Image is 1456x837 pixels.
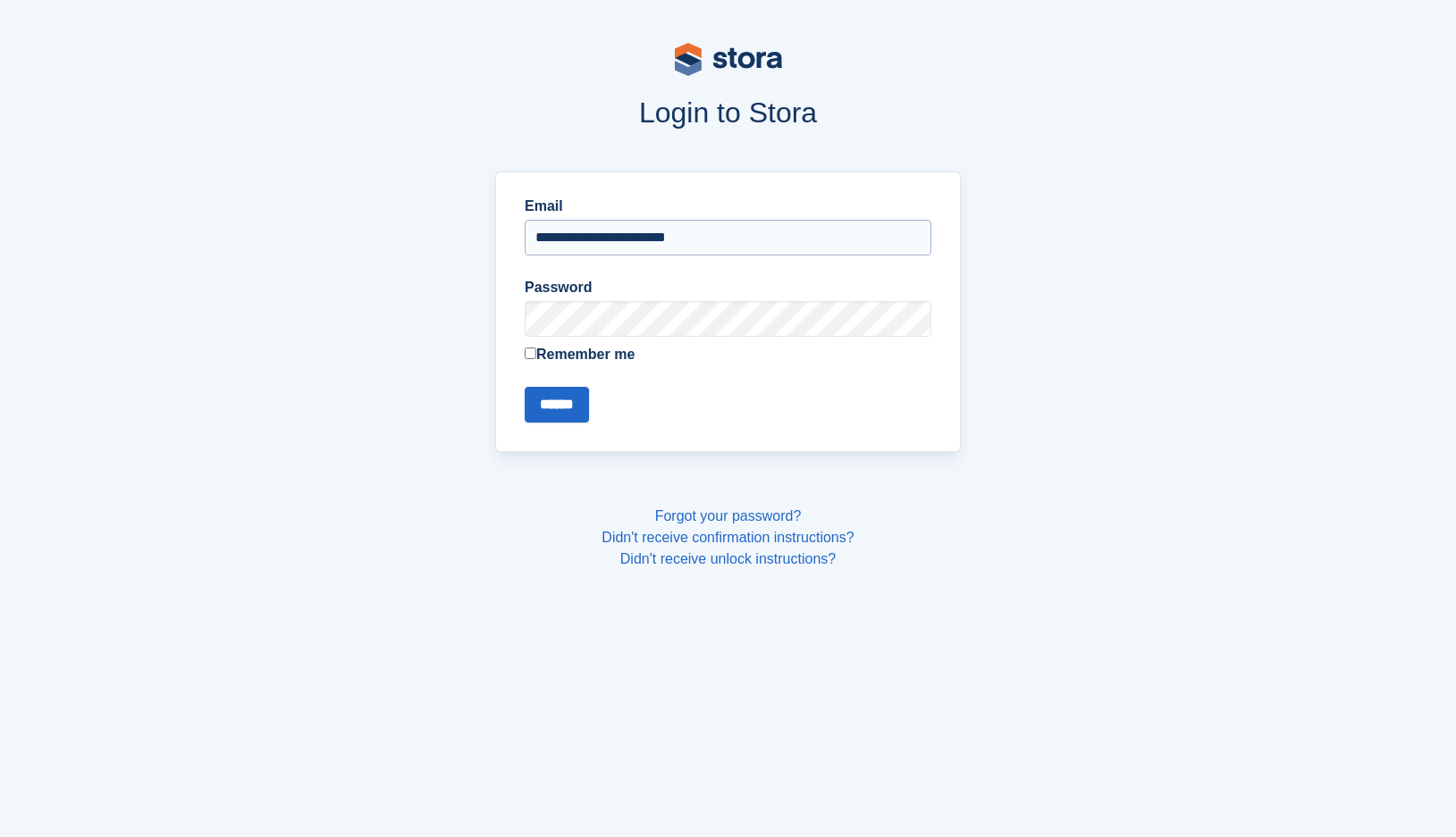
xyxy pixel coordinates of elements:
[525,277,931,298] label: Password
[155,96,1302,129] h1: Login to Stora
[602,530,854,545] a: Didn't receive confirmation instructions?
[675,43,782,76] img: stora-logo-53a41332b3708ae10de48c4981b4e9114cc0af31d8433b30ea865607fb682f29.svg
[525,347,536,359] input: Remember me
[525,196,931,217] label: Email
[525,344,931,365] label: Remember me
[655,508,802,523] a: Forgot your password?
[620,551,836,566] a: Didn't receive unlock instructions?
